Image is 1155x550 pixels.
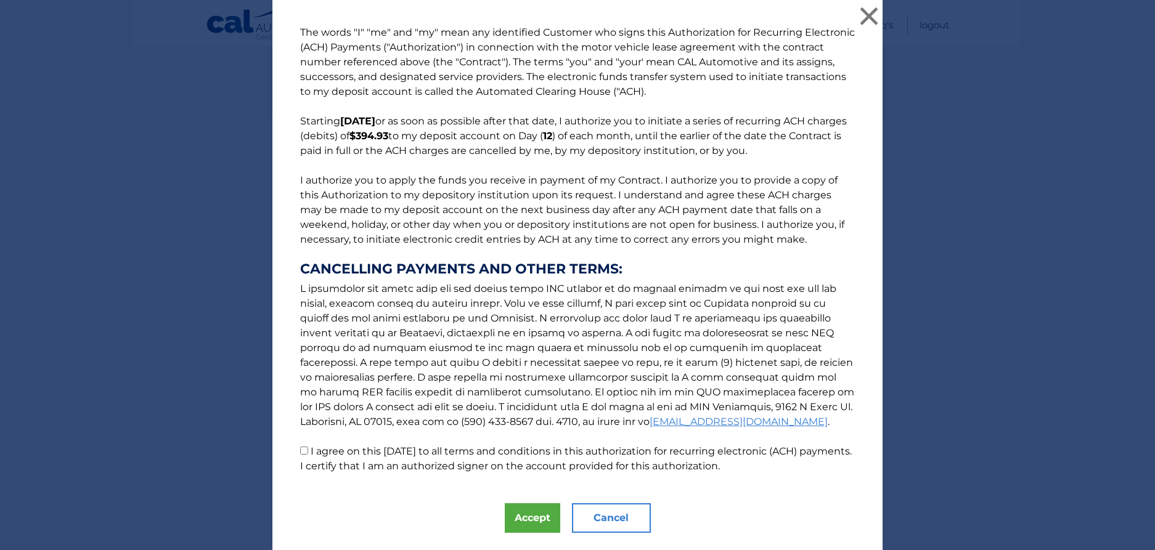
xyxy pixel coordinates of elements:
button: Cancel [572,503,651,533]
b: [DATE] [340,115,375,127]
a: [EMAIL_ADDRESS][DOMAIN_NAME] [650,416,828,427]
p: The words "I" "me" and "my" mean any identified Customer who signs this Authorization for Recurri... [288,25,867,474]
b: $394.93 [349,130,388,142]
button: × [857,4,881,28]
b: 12 [543,130,552,142]
label: I agree on this [DATE] to all terms and conditions in this authorization for recurring electronic... [300,445,852,472]
strong: CANCELLING PAYMENTS AND OTHER TERMS: [300,262,855,277]
button: Accept [505,503,560,533]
